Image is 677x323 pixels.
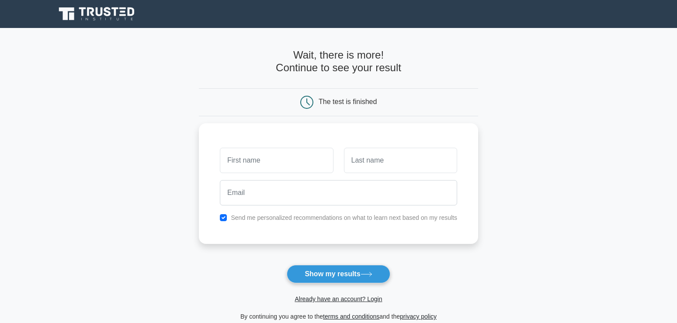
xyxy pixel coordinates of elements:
[199,49,478,74] h4: Wait, there is more! Continue to see your result
[220,148,333,173] input: First name
[220,180,457,205] input: Email
[319,98,377,105] div: The test is finished
[295,295,382,302] a: Already have an account? Login
[323,313,379,320] a: terms and conditions
[400,313,437,320] a: privacy policy
[194,311,483,322] div: By continuing you agree to the and the
[287,265,390,283] button: Show my results
[231,214,457,221] label: Send me personalized recommendations on what to learn next based on my results
[344,148,457,173] input: Last name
